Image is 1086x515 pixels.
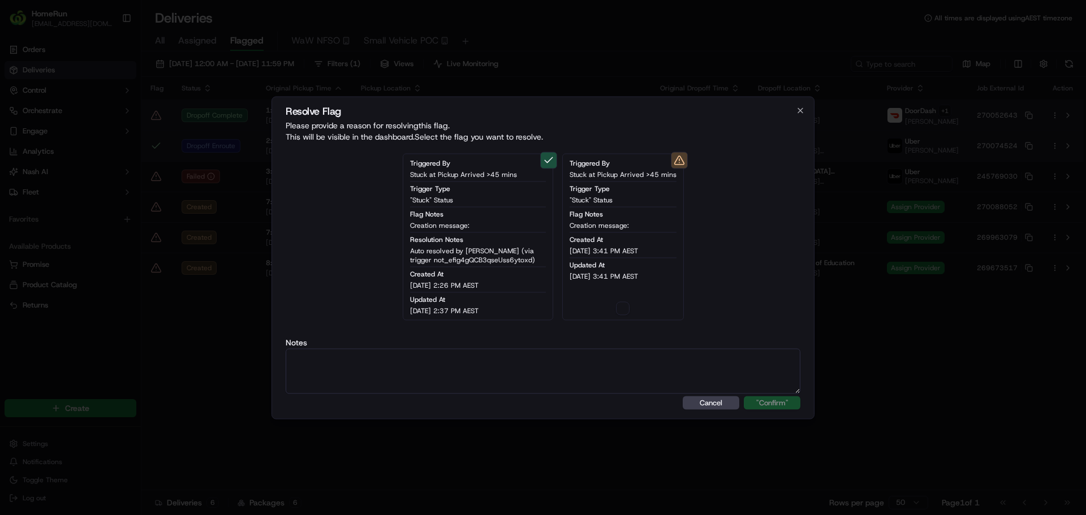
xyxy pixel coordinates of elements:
[410,280,479,289] span: [DATE] 2:26 PM AEST
[570,158,610,167] span: Triggered By
[410,170,517,179] span: Stuck at Pickup Arrived >45 mins
[410,246,546,264] span: Auto resolved by [PERSON_NAME] (via trigger not_efig4gQCB3qseUss6ytoxd)
[410,306,479,315] span: [DATE] 2:37 PM AEST
[570,271,638,280] span: [DATE] 3:41 PM AEST
[570,246,638,255] span: [DATE] 3:41 PM AEST
[570,195,613,204] span: "Stuck" Status
[286,119,800,142] p: Please provide a reason for resolving this flag . This will be visible in the dashboard. Select t...
[570,170,676,179] span: Stuck at Pickup Arrived >45 mins
[286,338,800,346] label: Notes
[570,235,603,244] span: Created At
[410,269,443,278] span: Created At
[410,158,450,167] span: Triggered By
[410,220,469,230] span: Creation message:
[683,396,739,409] button: Cancel
[570,220,629,230] span: Creation message:
[570,260,605,269] span: Updated At
[410,195,453,204] span: "Stuck" Status
[410,184,450,193] span: Trigger Type
[410,235,463,244] span: Resolution Notes
[570,184,610,193] span: Trigger Type
[570,209,603,218] span: Flag Notes
[410,209,443,218] span: Flag Notes
[286,106,800,116] h2: Resolve Flag
[410,295,445,304] span: Updated At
